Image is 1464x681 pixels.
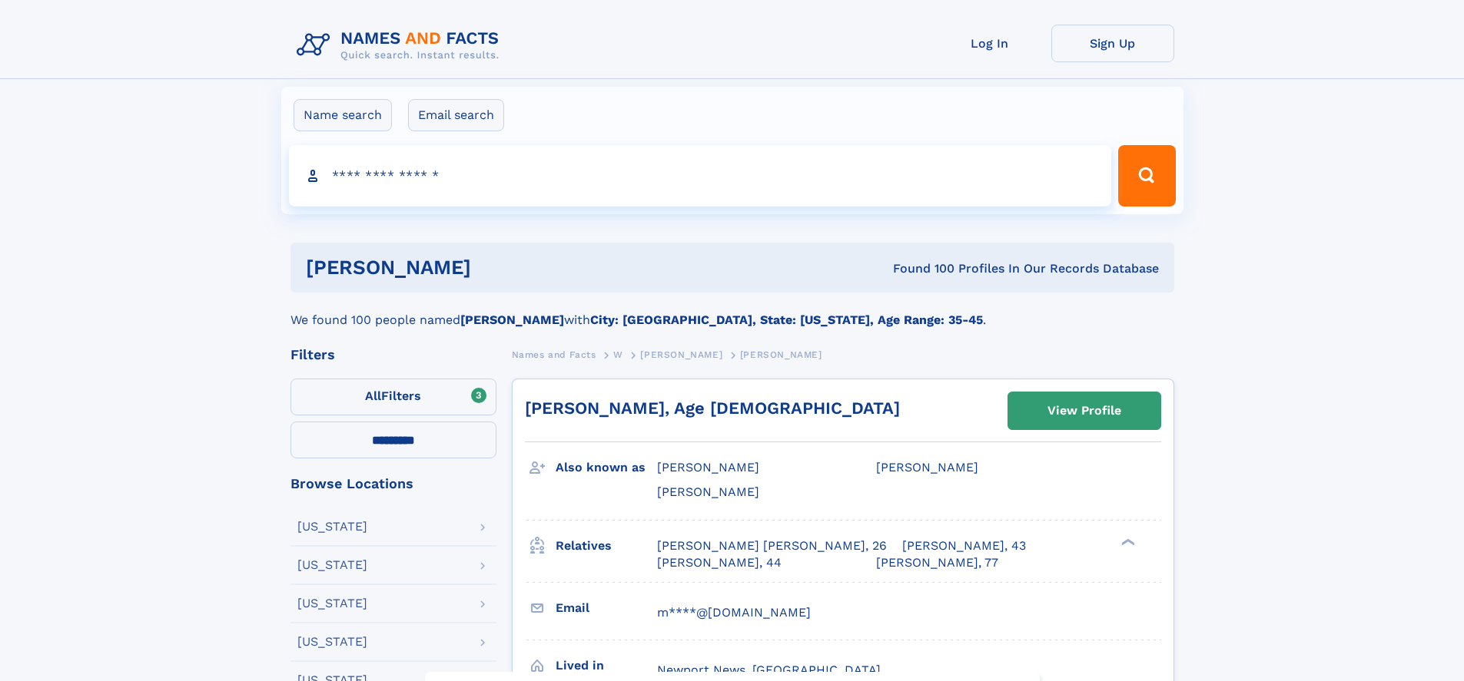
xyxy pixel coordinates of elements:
[294,99,392,131] label: Name search
[297,559,367,571] div: [US_STATE]
[297,521,367,533] div: [US_STATE]
[613,349,623,360] span: W
[556,455,657,481] h3: Also known as
[290,25,512,66] img: Logo Names and Facts
[657,663,881,677] span: Newport News, [GEOGRAPHIC_DATA]
[657,537,887,554] a: [PERSON_NAME] [PERSON_NAME], 26
[365,388,381,403] span: All
[556,533,657,559] h3: Relatives
[556,595,657,621] h3: Email
[297,597,367,610] div: [US_STATE]
[289,145,1112,207] input: search input
[657,484,759,499] span: [PERSON_NAME]
[902,537,1026,554] a: [PERSON_NAME], 43
[290,293,1174,329] div: We found 100 people named with .
[640,349,722,360] span: [PERSON_NAME]
[1008,392,1160,429] a: View Profile
[290,348,496,362] div: Filters
[876,554,998,571] a: [PERSON_NAME], 77
[928,25,1051,62] a: Log In
[408,99,504,131] label: Email search
[297,636,367,648] div: [US_STATE]
[556,653,657,679] h3: Lived in
[460,312,564,327] b: [PERSON_NAME]
[740,349,822,360] span: [PERSON_NAME]
[1047,393,1121,428] div: View Profile
[640,345,722,364] a: [PERSON_NAME]
[657,460,759,474] span: [PERSON_NAME]
[682,260,1159,277] div: Found 100 Profiles In Our Records Database
[590,312,983,327] b: City: [GEOGRAPHIC_DATA], State: [US_STATE], Age Range: 35-45
[525,398,900,418] a: [PERSON_NAME], Age [DEMOGRAPHIC_DATA]
[290,379,496,415] label: Filters
[290,477,496,491] div: Browse Locations
[512,345,596,364] a: Names and Facts
[1051,25,1174,62] a: Sign Up
[306,258,682,277] h1: [PERSON_NAME]
[876,460,978,474] span: [PERSON_NAME]
[1118,145,1175,207] button: Search Button
[1117,537,1136,547] div: ❯
[613,345,623,364] a: W
[657,554,782,571] a: [PERSON_NAME], 44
